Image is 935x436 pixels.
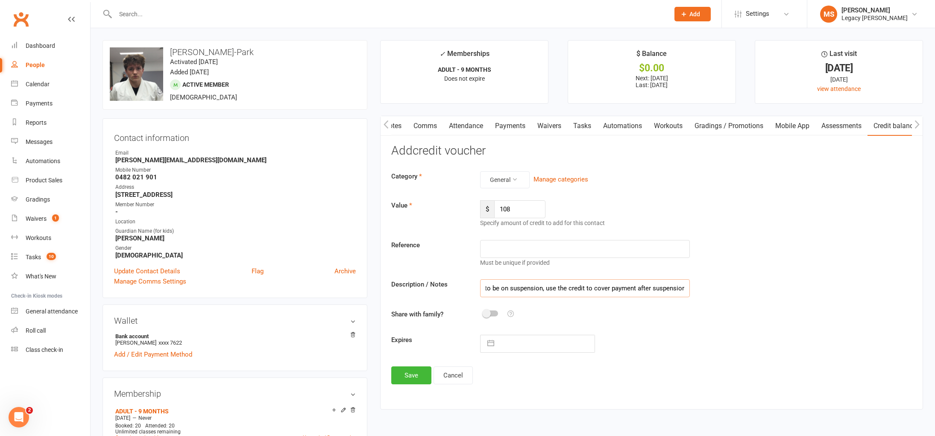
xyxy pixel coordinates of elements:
[440,50,445,58] i: ✓
[26,196,50,203] div: Gradings
[26,42,55,49] div: Dashboard
[443,116,489,136] a: Attendance
[170,58,218,66] time: Activated [DATE]
[252,266,264,276] a: Flag
[391,366,431,384] button: Save
[26,119,47,126] div: Reports
[11,190,90,209] a: Gradings
[385,200,474,211] label: Value
[11,209,90,228] a: Waivers 1
[11,113,90,132] a: Reports
[480,171,530,188] button: General
[385,335,474,345] label: Expires
[815,116,868,136] a: Assessments
[385,279,474,290] label: Description / Notes
[11,94,90,113] a: Payments
[480,200,494,218] span: $
[689,116,769,136] a: Gradings / Promotions
[115,191,356,199] strong: [STREET_ADDRESS]
[115,415,130,421] span: [DATE]
[576,64,728,73] div: $0.00
[10,9,32,30] a: Clubworx
[576,75,728,88] p: Next: [DATE] Last: [DATE]
[385,309,474,319] label: Share with family?
[115,227,356,235] div: Guardian Name (for kids)
[145,423,175,429] span: Attended: 20
[115,208,356,216] strong: -
[158,339,182,346] span: xxxx 7622
[636,48,667,64] div: $ Balance
[841,6,908,14] div: [PERSON_NAME]
[26,273,56,280] div: What's New
[115,183,356,191] div: Address
[115,218,356,226] div: Location
[531,116,567,136] a: Waivers
[11,267,90,286] a: What's New
[26,138,53,145] div: Messages
[334,266,356,276] a: Archive
[115,234,356,242] strong: [PERSON_NAME]
[26,254,41,260] div: Tasks
[597,116,648,136] a: Automations
[407,116,443,136] a: Comms
[820,6,837,23] div: MS
[674,7,711,21] button: Add
[480,258,689,267] div: Must be unique if provided
[115,166,356,174] div: Mobile Number
[378,116,407,136] a: Notes
[115,429,181,435] span: Unlimited classes remaining
[114,349,192,360] a: Add / Edit Payment Method
[26,158,60,164] div: Automations
[115,408,169,415] a: ADULT - 9 MONTHS
[769,116,815,136] a: Mobile App
[841,14,908,22] div: Legacy [PERSON_NAME]
[763,75,915,84] div: [DATE]
[11,228,90,248] a: Workouts
[115,156,356,164] strong: [PERSON_NAME][EMAIL_ADDRESS][DOMAIN_NAME]
[11,132,90,152] a: Messages
[11,321,90,340] a: Roll call
[114,316,356,325] h3: Wallet
[868,116,923,136] a: Credit balance
[26,177,62,184] div: Product Sales
[182,81,229,88] span: Active member
[26,407,33,414] span: 2
[170,94,237,101] span: [DEMOGRAPHIC_DATA]
[26,346,63,353] div: Class check-in
[114,130,356,143] h3: Contact information
[11,36,90,56] a: Dashboard
[821,48,857,64] div: Last visit
[115,149,356,157] div: Email
[11,56,90,75] a: People
[26,81,50,88] div: Calendar
[138,415,152,421] span: Never
[817,85,861,92] a: view attendance
[533,174,588,184] button: Manage categories
[26,308,78,315] div: General attendance
[114,276,186,287] a: Manage Comms Settings
[113,415,356,421] div: —
[746,4,769,23] span: Settings
[26,234,51,241] div: Workouts
[440,48,489,64] div: Memberships
[648,116,689,136] a: Workouts
[115,252,356,259] strong: [DEMOGRAPHIC_DATA]
[11,75,90,94] a: Calendar
[26,61,45,68] div: People
[434,366,473,384] button: Cancel
[26,100,53,107] div: Payments
[11,248,90,267] a: Tasks 10
[114,266,180,276] a: Update Contact Details
[26,215,47,222] div: Waivers
[567,116,597,136] a: Tasks
[444,75,485,82] span: Does not expire
[114,389,356,398] h3: Membership
[9,407,29,427] iframe: Intercom live chat
[26,327,46,334] div: Roll call
[11,340,90,360] a: Class kiosk mode
[115,244,356,252] div: Gender
[110,47,360,57] h3: [PERSON_NAME]-Park
[11,152,90,171] a: Automations
[115,173,356,181] strong: 0482 021 901
[110,47,163,101] img: image1693887644.png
